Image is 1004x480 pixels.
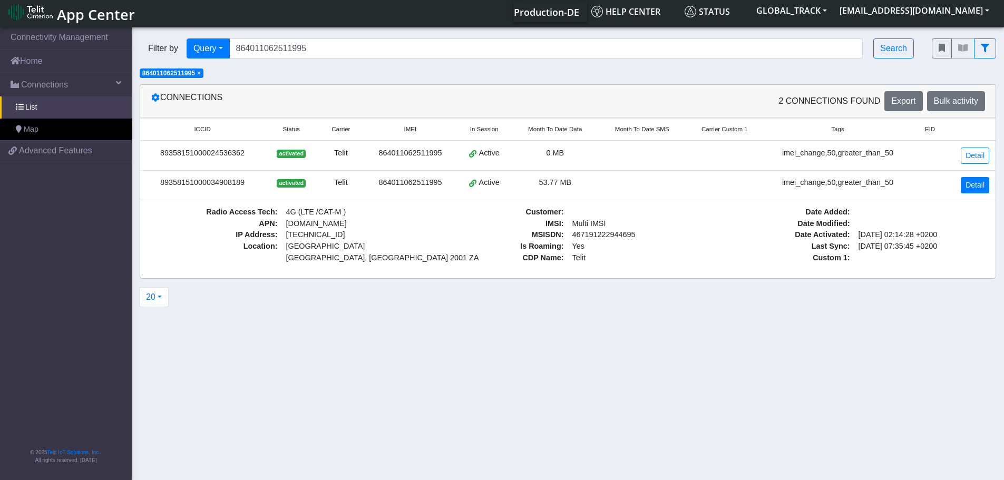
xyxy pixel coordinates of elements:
[514,6,579,18] span: Production-DE
[197,70,201,77] span: ×
[587,1,680,22] a: Help center
[282,125,300,134] span: Status
[332,125,350,134] span: Carrier
[187,38,230,58] button: Query
[927,91,985,111] button: Bulk activity
[539,178,571,187] span: 53.77 MB
[433,218,568,230] span: IMSI :
[513,1,579,22] a: Your current platform instance
[8,4,53,21] img: logo-telit-cinterion-gw-new.png
[891,96,915,105] span: Export
[833,1,996,20] button: [EMAIL_ADDRESS][DOMAIN_NAME]
[433,241,568,252] span: Is Roaming :
[47,449,100,455] a: Telit IoT Solutions, Inc.
[770,148,906,159] div: imei_change,50,greater_than_50
[932,38,996,58] div: fitlers menu
[680,1,750,22] a: Status
[197,70,201,76] button: Close
[194,125,210,134] span: ICCID
[568,252,704,264] span: Telit
[286,252,413,264] span: [GEOGRAPHIC_DATA], [GEOGRAPHIC_DATA] 2001 ZA
[433,207,568,218] span: Customer :
[719,218,854,230] span: Date Modified :
[433,252,568,264] span: CDP Name :
[884,91,922,111] button: Export
[750,1,833,20] button: GLOBAL_TRACK
[404,125,417,134] span: IMEI
[615,125,669,134] span: Month To Date SMS
[229,38,863,58] input: Search...
[147,218,282,230] span: APN :
[21,79,68,91] span: Connections
[139,287,169,307] button: 20
[370,148,450,159] div: 864011062511995
[961,148,989,164] a: Detail
[286,230,345,239] span: [TECHNICAL_ID]
[19,144,92,157] span: Advanced Features
[277,179,306,188] span: activated
[25,102,37,113] span: List
[147,148,258,159] div: 89358151000024536362
[568,229,704,241] span: 467191222944695
[286,241,413,252] span: [GEOGRAPHIC_DATA]
[370,177,450,189] div: 864011062511995
[778,95,880,107] span: 2 Connections found
[873,38,914,58] button: Search
[433,229,568,241] span: MSISDN :
[277,150,306,158] span: activated
[24,124,38,135] span: Map
[854,229,990,241] span: [DATE] 02:14:28 +0200
[770,177,906,189] div: imei_change,50,greater_than_50
[57,5,135,24] span: App Center
[719,252,854,264] span: Custom 1 :
[147,229,282,241] span: IP Address :
[324,148,357,159] div: Telit
[282,207,417,218] span: 4G (LTE /CAT-M )
[591,6,603,17] img: knowledge.svg
[147,241,282,263] span: Location :
[831,125,844,134] span: Tags
[147,207,282,218] span: Radio Access Tech :
[528,125,582,134] span: Month To Date Data
[719,207,854,218] span: Date Added :
[147,177,258,189] div: 89358151000034908189
[143,91,568,111] div: Connections
[479,177,500,189] span: Active
[546,149,564,157] span: 0 MB
[479,148,500,159] span: Active
[568,218,704,230] span: Multi IMSI
[140,42,187,55] span: Filter by
[470,125,499,134] span: In Session
[685,6,730,17] span: Status
[591,6,660,17] span: Help center
[324,177,357,189] div: Telit
[282,218,417,230] span: [DOMAIN_NAME]
[719,241,854,252] span: Last Sync :
[142,70,195,77] span: 864011062511995
[925,125,935,134] span: EID
[934,96,978,105] span: Bulk activity
[854,241,990,252] span: [DATE] 07:35:45 +0200
[8,1,133,23] a: App Center
[685,6,696,17] img: status.svg
[572,242,584,250] span: Yes
[701,125,748,134] span: Carrier Custom 1
[719,229,854,241] span: Date Activated :
[961,177,989,193] a: Detail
